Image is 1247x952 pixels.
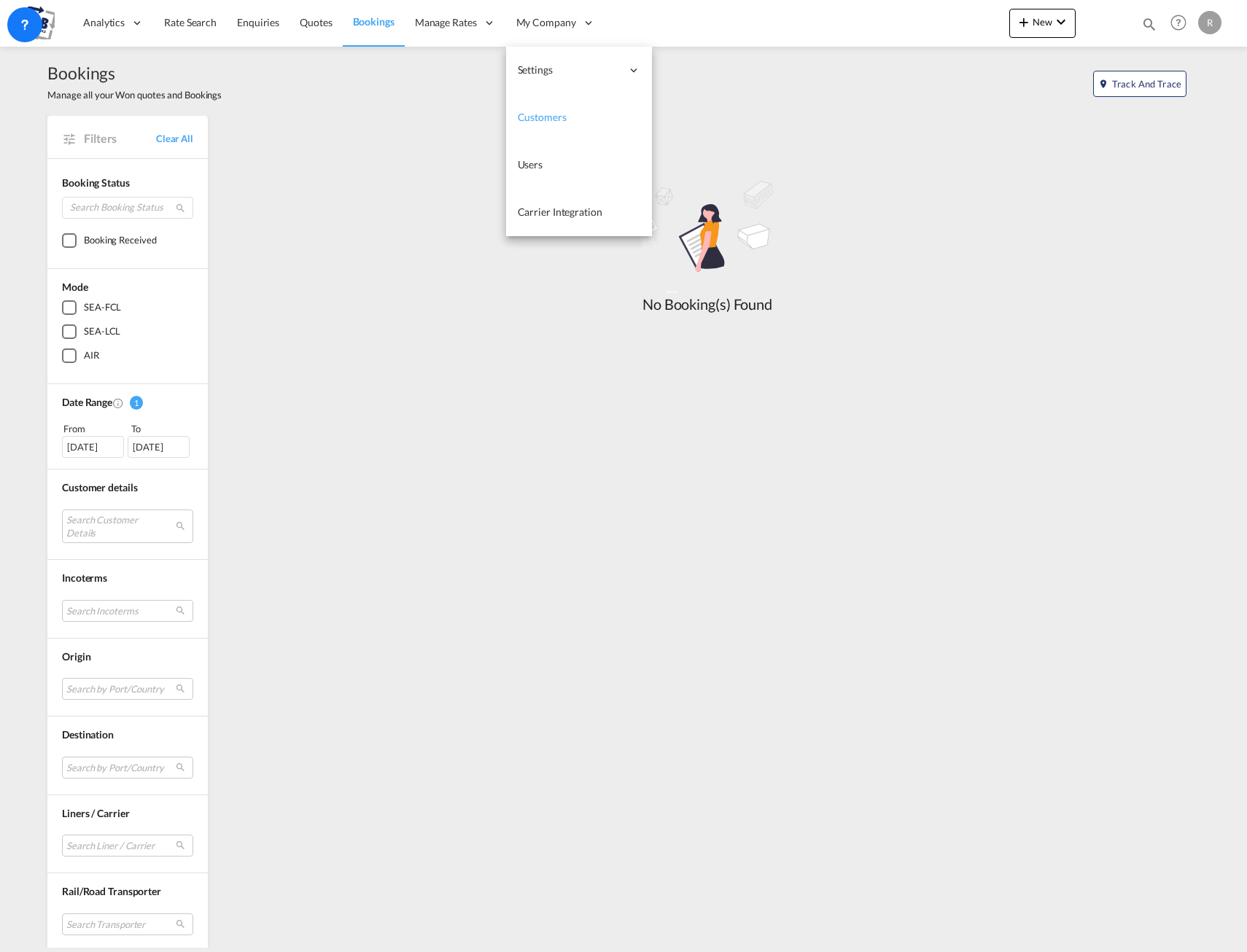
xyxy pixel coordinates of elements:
[83,15,125,30] span: Analytics
[164,16,217,28] span: Rate Search
[506,189,652,236] a: Carrier Integration
[62,436,124,458] div: [DATE]
[1015,16,1070,28] span: New
[518,158,543,171] span: Users
[62,324,193,339] md-checkbox: SEA-LCL
[62,727,193,742] div: Destination
[415,15,477,30] span: Manage Rates
[1098,79,1108,89] md-icon: icon-map-marker
[47,61,222,85] span: Bookings
[62,885,161,897] span: Rail/Road Transporter
[47,88,222,101] span: Manage all your Won quotes and Bookings
[84,324,120,339] div: SEA-LCL
[353,15,395,28] span: Bookings
[62,728,114,741] span: Destination
[1015,13,1033,31] md-icon: icon-plus 400-fg
[62,807,129,819] span: Liners / Carrier
[1141,16,1157,38] div: icon-magnify
[1141,16,1157,32] md-icon: icon-magnify
[84,130,156,147] span: Filters
[1166,10,1191,35] span: Help
[62,176,130,189] span: Booking Status
[62,480,193,495] div: Customer details
[128,436,190,458] div: [DATE]
[130,396,143,410] span: 1
[300,16,332,28] span: Quotes
[518,63,621,77] span: Settings
[598,294,817,314] div: No Booking(s) Found
[1198,11,1221,34] div: R
[1009,9,1076,38] button: icon-plus 400-fgNewicon-chevron-down
[518,206,602,218] span: Carrier Integration
[84,300,121,315] div: SEA-FCL
[62,197,193,219] input: Search Booking Status
[518,111,567,123] span: Customers
[62,396,112,408] span: Date Range
[62,571,107,584] span: Incoterms
[516,15,576,30] span: My Company
[62,650,90,663] span: Origin
[62,281,88,293] span: Mode
[62,300,193,315] md-checkbox: SEA-FCL
[84,348,99,363] div: AIR
[1093,71,1186,97] button: icon-map-markerTrack and Trace
[62,176,193,190] div: Booking Status
[62,481,137,493] span: Customer details
[62,806,193,821] div: Liners / Carrier
[62,884,193,899] div: Rail/Road Transporter
[130,421,194,436] div: To
[175,203,186,214] md-icon: icon-magnify
[62,421,193,458] span: From To [DATE][DATE]
[22,7,55,39] img: 625ebc90a5f611efb2de8361e036ac32.png
[62,348,193,363] md-checkbox: AIR
[62,649,193,664] div: Origin
[156,132,193,145] a: Clear All
[506,94,652,141] a: Customers
[1166,10,1198,36] div: Help
[237,16,279,28] span: Enquiries
[62,421,126,436] div: From
[112,397,124,409] md-icon: Created On
[506,47,652,94] div: Settings
[84,233,156,248] div: Booking Received
[506,141,652,189] a: Users
[1052,13,1070,31] md-icon: icon-chevron-down
[598,173,817,294] md-icon: assets/icons/custom/empty_shipments.svg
